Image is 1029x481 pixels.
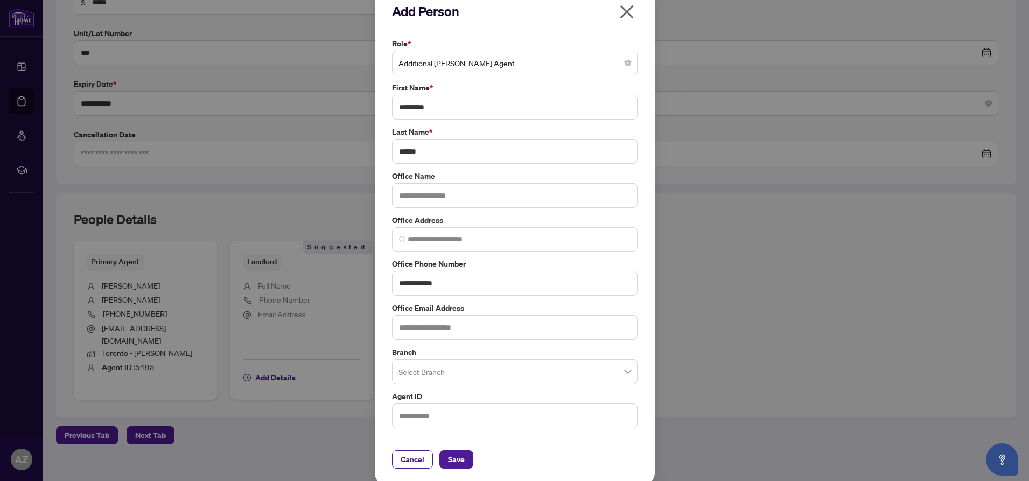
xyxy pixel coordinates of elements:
span: Cancel [401,451,424,468]
h2: Add Person [392,3,638,20]
span: close-circle [625,60,631,66]
span: close [618,3,635,20]
label: Office Address [392,214,638,226]
button: Save [439,450,473,469]
label: Office Email Address [392,302,638,314]
label: Agent ID [392,391,638,402]
label: Branch [392,346,638,358]
button: Cancel [392,450,433,469]
label: Last Name [392,126,638,138]
label: Office Name [392,170,638,182]
label: Office Phone Number [392,258,638,270]
label: Role [392,38,638,50]
span: Save [448,451,465,468]
span: Additional RAHR Agent [398,53,631,73]
img: search_icon [399,236,405,242]
button: Open asap [986,443,1018,476]
label: First Name [392,82,638,94]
